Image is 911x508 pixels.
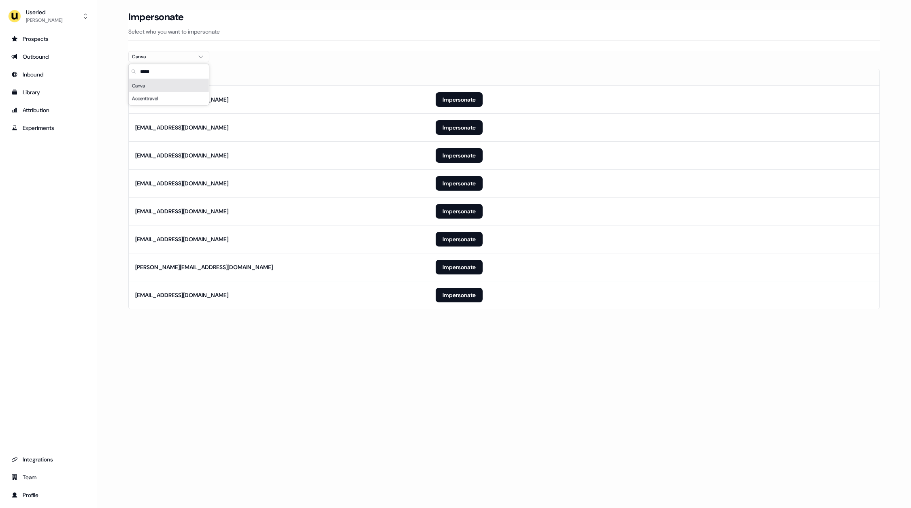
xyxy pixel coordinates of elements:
[26,8,62,16] div: Userled
[135,235,228,243] div: [EMAIL_ADDRESS][DOMAIN_NAME]
[129,79,209,105] div: Suggestions
[128,11,184,23] h3: Impersonate
[436,288,483,302] button: Impersonate
[436,148,483,163] button: Impersonate
[6,104,90,117] a: Go to attribution
[11,70,85,79] div: Inbound
[436,204,483,219] button: Impersonate
[11,53,85,61] div: Outbound
[135,263,273,271] div: [PERSON_NAME][EMAIL_ADDRESS][DOMAIN_NAME]
[135,179,228,187] div: [EMAIL_ADDRESS][DOMAIN_NAME]
[11,491,85,499] div: Profile
[132,53,193,61] div: Canva
[11,124,85,132] div: Experiments
[6,489,90,502] a: Go to profile
[135,123,228,132] div: [EMAIL_ADDRESS][DOMAIN_NAME]
[6,121,90,134] a: Go to experiments
[11,35,85,43] div: Prospects
[11,455,85,463] div: Integrations
[436,232,483,247] button: Impersonate
[128,51,209,62] button: Canva
[11,106,85,114] div: Attribution
[129,69,429,85] th: Email
[6,6,90,26] button: Userled[PERSON_NAME]
[6,471,90,484] a: Go to team
[436,260,483,274] button: Impersonate
[436,92,483,107] button: Impersonate
[135,151,228,159] div: [EMAIL_ADDRESS][DOMAIN_NAME]
[128,28,880,36] p: Select who you want to impersonate
[6,68,90,81] a: Go to Inbound
[6,86,90,99] a: Go to templates
[129,79,209,92] div: Canva
[135,207,228,215] div: [EMAIL_ADDRESS][DOMAIN_NAME]
[129,92,209,105] div: Accenttravel
[11,473,85,481] div: Team
[436,120,483,135] button: Impersonate
[6,453,90,466] a: Go to integrations
[6,32,90,45] a: Go to prospects
[6,50,90,63] a: Go to outbound experience
[436,176,483,191] button: Impersonate
[135,291,228,299] div: [EMAIL_ADDRESS][DOMAIN_NAME]
[11,88,85,96] div: Library
[26,16,62,24] div: [PERSON_NAME]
